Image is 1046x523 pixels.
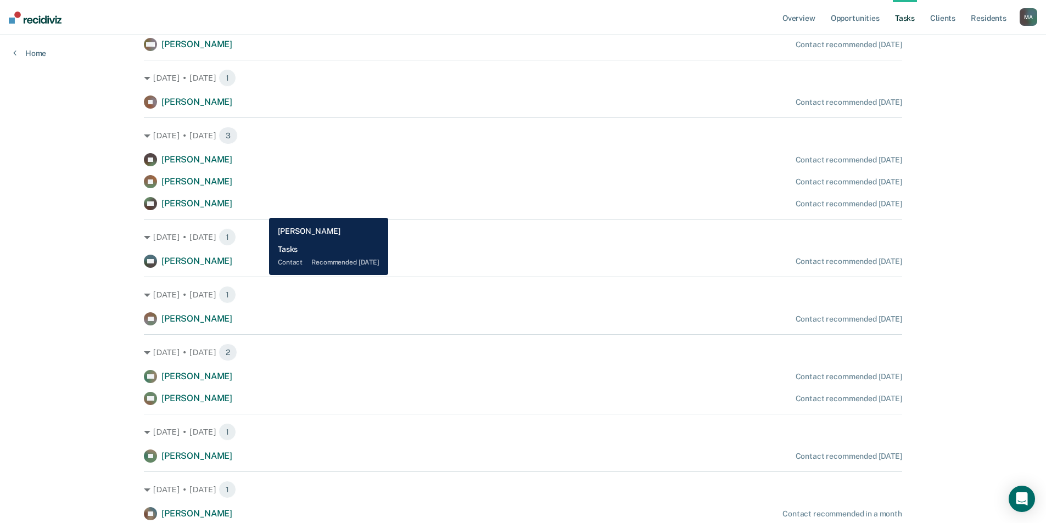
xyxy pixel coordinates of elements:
[796,199,902,209] div: Contact recommended [DATE]
[13,48,46,58] a: Home
[219,286,236,303] span: 1
[219,69,236,87] span: 1
[161,39,232,49] span: [PERSON_NAME]
[9,12,61,24] img: Recidiviz
[144,69,902,87] div: [DATE] • [DATE] 1
[219,228,236,246] span: 1
[161,198,232,209] span: [PERSON_NAME]
[219,481,236,498] span: 1
[144,344,902,361] div: [DATE] • [DATE] 2
[796,40,902,49] div: Contact recommended [DATE]
[796,394,902,403] div: Contact recommended [DATE]
[161,313,232,324] span: [PERSON_NAME]
[1020,8,1037,26] button: MA
[144,286,902,303] div: [DATE] • [DATE] 1
[796,98,902,107] div: Contact recommended [DATE]
[161,97,232,107] span: [PERSON_NAME]
[144,228,902,246] div: [DATE] • [DATE] 1
[144,423,902,441] div: [DATE] • [DATE] 1
[782,509,902,519] div: Contact recommended in a month
[161,393,232,403] span: [PERSON_NAME]
[796,452,902,461] div: Contact recommended [DATE]
[161,176,232,187] span: [PERSON_NAME]
[796,314,902,324] div: Contact recommended [DATE]
[1009,486,1035,512] div: Open Intercom Messenger
[144,127,902,144] div: [DATE] • [DATE] 3
[144,481,902,498] div: [DATE] • [DATE] 1
[219,127,238,144] span: 3
[796,177,902,187] div: Contact recommended [DATE]
[1020,8,1037,26] div: M A
[161,154,232,165] span: [PERSON_NAME]
[161,451,232,461] span: [PERSON_NAME]
[796,155,902,165] div: Contact recommended [DATE]
[219,344,237,361] span: 2
[796,257,902,266] div: Contact recommended [DATE]
[161,256,232,266] span: [PERSON_NAME]
[161,371,232,381] span: [PERSON_NAME]
[161,508,232,519] span: [PERSON_NAME]
[796,372,902,381] div: Contact recommended [DATE]
[219,423,236,441] span: 1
